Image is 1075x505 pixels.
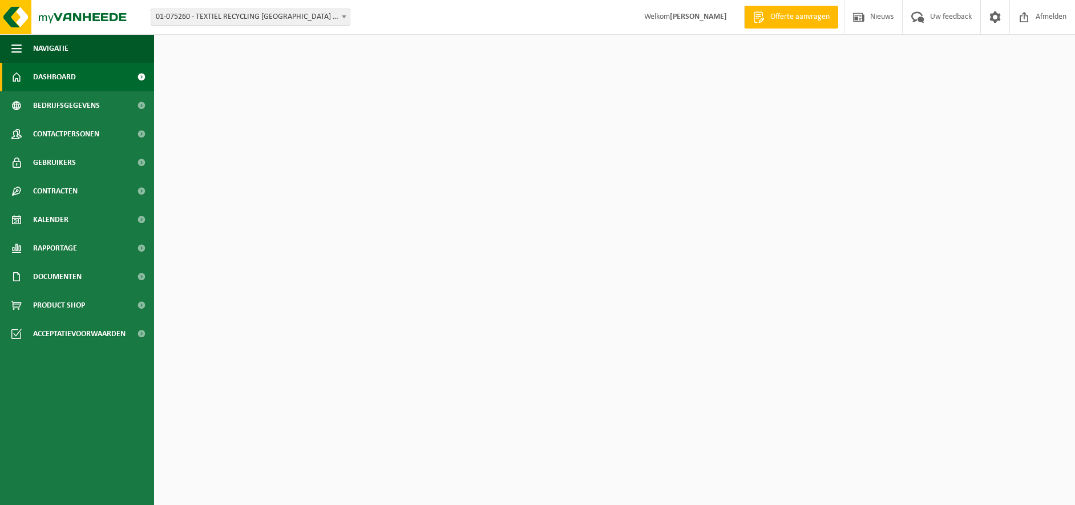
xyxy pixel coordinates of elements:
span: Dashboard [33,63,76,91]
span: Offerte aanvragen [767,11,832,23]
span: Product Shop [33,291,85,320]
span: 01-075260 - TEXTIEL RECYCLING DORDRECHT - DORDRECHT [151,9,350,25]
span: Navigatie [33,34,68,63]
span: Acceptatievoorwaarden [33,320,126,348]
span: Contactpersonen [33,120,99,148]
span: Documenten [33,262,82,291]
a: Offerte aanvragen [744,6,838,29]
span: Bedrijfsgegevens [33,91,100,120]
strong: [PERSON_NAME] [670,13,727,21]
span: Kalender [33,205,68,234]
span: Contracten [33,177,78,205]
span: 01-075260 - TEXTIEL RECYCLING DORDRECHT - DORDRECHT [151,9,350,26]
span: Rapportage [33,234,77,262]
span: Gebruikers [33,148,76,177]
